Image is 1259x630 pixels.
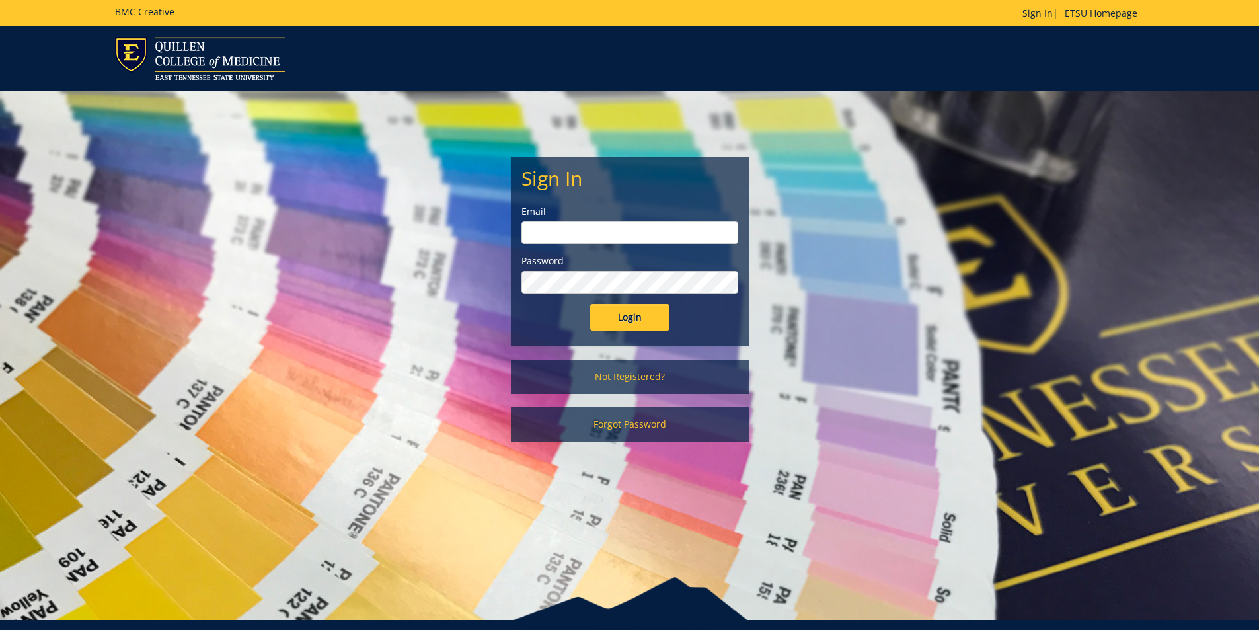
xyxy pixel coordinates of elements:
[521,255,738,268] label: Password
[590,304,669,331] input: Login
[511,407,749,442] a: Forgot Password
[511,360,749,394] a: Not Registered?
[521,167,738,189] h2: Sign In
[1058,7,1144,19] a: ETSU Homepage
[115,37,285,80] img: ETSU logo
[115,7,174,17] h5: BMC Creative
[1022,7,1144,20] p: |
[1022,7,1053,19] a: Sign In
[521,205,738,218] label: Email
